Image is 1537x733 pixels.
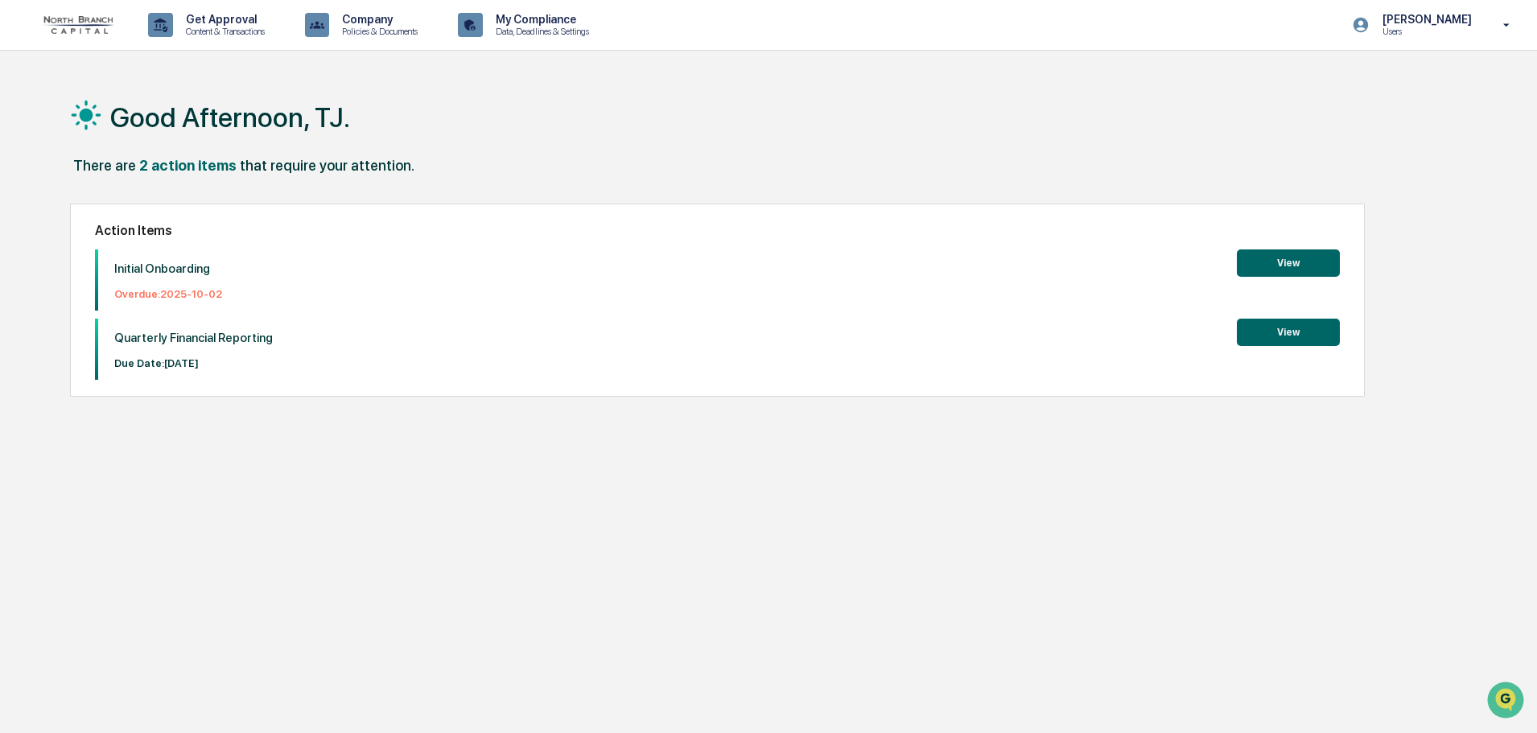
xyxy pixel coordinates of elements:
h2: Action Items [95,223,1340,238]
a: 🗄️Attestations [110,196,206,225]
p: Data, Deadlines & Settings [483,26,597,37]
p: Policies & Documents [329,26,426,37]
p: [PERSON_NAME] [1370,13,1480,26]
h1: Good Afternoon, TJ. [110,101,350,134]
p: Content & Transactions [173,26,273,37]
a: View [1237,254,1340,270]
div: 2 action items [139,157,237,174]
button: View [1237,319,1340,346]
img: 1746055101610-c473b297-6a78-478c-a979-82029cc54cd1 [16,123,45,152]
img: logo [39,16,116,34]
p: My Compliance [483,13,597,26]
p: How can we help? [16,34,293,60]
a: 🔎Data Lookup [10,227,108,256]
p: Quarterly Financial Reporting [114,331,273,345]
div: 🔎 [16,235,29,248]
p: Company [329,13,426,26]
iframe: Open customer support [1485,680,1529,723]
button: View [1237,249,1340,277]
div: that require your attention. [240,157,414,174]
span: Preclearance [32,203,104,219]
a: View [1237,323,1340,339]
a: Powered byPylon [113,272,195,285]
p: Users [1370,26,1480,37]
p: Overdue: 2025-10-02 [114,288,222,300]
div: There are [73,157,136,174]
div: 🖐️ [16,204,29,217]
a: 🖐️Preclearance [10,196,110,225]
p: Due Date: [DATE] [114,357,273,369]
p: Initial Onboarding [114,261,222,276]
span: Attestations [133,203,200,219]
button: Start new chat [274,128,293,147]
div: We're available if you need us! [55,139,204,152]
div: Start new chat [55,123,264,139]
span: Pylon [160,273,195,285]
span: Data Lookup [32,233,101,249]
p: Get Approval [173,13,273,26]
div: 🗄️ [117,204,130,217]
